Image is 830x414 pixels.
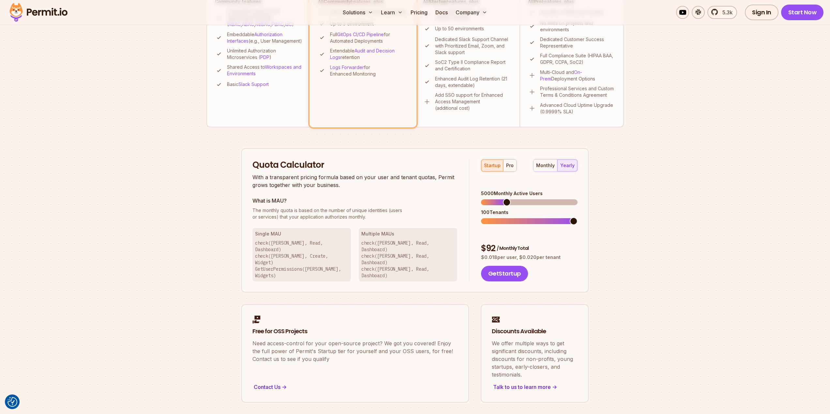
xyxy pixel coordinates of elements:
img: Permit logo [7,1,70,23]
p: for Enhanced Monitoring [330,64,408,77]
a: Sign In [745,5,778,20]
p: With a transparent pricing formula based on your user and tenant quotas, Permit grows together wi... [252,173,457,189]
h3: What is MAU? [252,197,457,205]
p: Enhanced Audit Log Retention (21 days, extendable) [435,76,512,89]
p: Advanced Cloud Uptime Upgrade (0.9999% SLA) [540,102,615,115]
a: Pricing [408,6,430,19]
p: Add SSO support for Enhanced Access Management (additional cost) [435,92,512,111]
button: Company [453,6,490,19]
div: 5000 Monthly Active Users [481,190,578,197]
span: -> [552,383,557,391]
h2: Free for OSS Projects [252,327,458,335]
button: GetStartup [481,266,528,281]
p: No limits on projects and environments [540,20,615,33]
p: We offer multiple ways to get significant discounts, including discounts for non-profits, young s... [492,339,578,378]
a: Audit and Decision Logs [330,48,395,60]
button: Learn [378,6,405,19]
a: Slack Support [238,81,269,87]
span: / Monthly Total [497,245,529,251]
p: Extendable retention [330,48,408,61]
a: Start Now [781,5,824,20]
p: Need access-control for your open-source project? We got you covered! Enjoy the full power of Per... [252,339,458,363]
button: Solutions [340,6,376,19]
p: check([PERSON_NAME], Read, Dashboard) check([PERSON_NAME], Read, Dashboard) check([PERSON_NAME], ... [361,240,455,279]
button: Consent Preferences [8,397,17,407]
a: Docs [433,6,450,19]
p: Shared Access to [227,64,303,77]
p: Basic [227,81,269,88]
p: Full Compliance Suite (HIPAA BAA, GDPR, CCPA, SoC2) [540,52,615,65]
h3: Multiple MAUs [361,231,455,237]
p: Dedicated Customer Success Representative [540,36,615,49]
span: 5.3k [718,8,732,16]
a: 5.3k [707,6,737,19]
div: Contact Us [252,382,458,392]
div: 100 Tenants [481,209,578,216]
a: Discounts AvailableWe offer multiple ways to get significant discounts, including discounts for n... [481,304,589,403]
p: check([PERSON_NAME], Read, Dashboard) check([PERSON_NAME], Create, Widget) GetUserPermissions([PE... [255,240,348,279]
p: $ 0.018 per user, $ 0.020 per tenant [481,254,578,261]
a: GitOps CI/CD Pipeline [337,32,384,37]
p: Up to 50 environments [435,25,484,32]
img: Revisit consent button [8,397,17,407]
h3: Single MAU [255,231,348,237]
p: Full for Automated Deployments [330,31,408,44]
a: PDP [260,54,269,60]
p: or services) that your application authorizes monthly. [252,207,457,220]
span: The monthly quota is based on the number of unique identities (users [252,207,457,214]
p: Unlimited Authorization Microservices ( ) [227,48,303,61]
a: Free for OSS ProjectsNeed access-control for your open-source project? We got you covered! Enjoy ... [241,304,469,403]
div: $ 92 [481,243,578,254]
p: Dedicated Slack Support Channel with Prioritized Email, Zoom, and Slack support [435,36,512,56]
h2: Quota Calculator [252,159,457,171]
div: Talk to us to learn more [492,382,578,392]
p: SoC2 Type II Compliance Report and Certification [435,59,512,72]
p: Multi-Cloud and Deployment Options [540,69,615,82]
a: On-Prem [540,69,582,81]
a: Authorization Interfaces [227,32,282,44]
p: Professional Services and Custom Terms & Conditions Agreement [540,85,615,98]
div: pro [506,162,514,169]
span: -> [282,383,287,391]
p: Embeddable (e.g., User Management) [227,31,303,44]
h2: Discounts Available [492,327,578,335]
a: Logs Forwarder [330,64,364,70]
div: monthly [536,162,555,169]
